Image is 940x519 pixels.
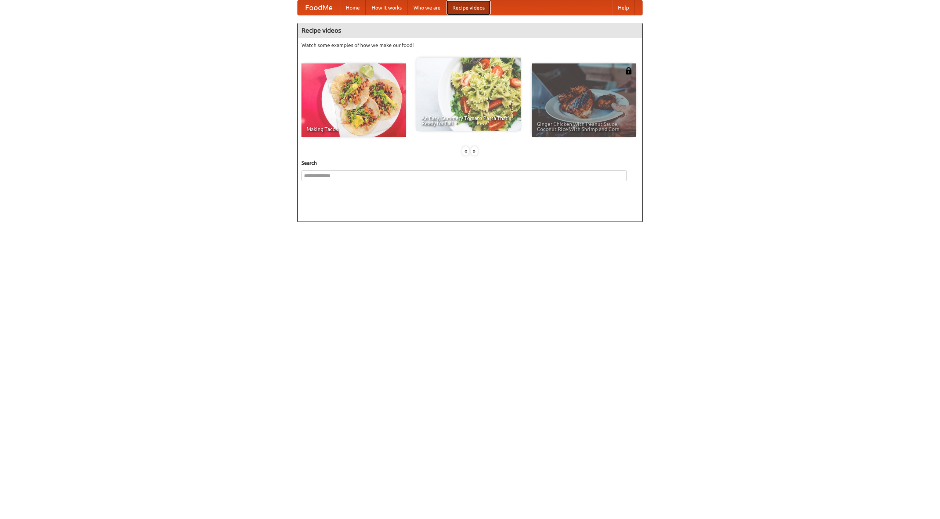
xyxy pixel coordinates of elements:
a: Making Tacos [301,63,406,137]
h5: Search [301,159,639,167]
a: Help [612,0,635,15]
div: « [462,146,469,156]
a: FoodMe [298,0,340,15]
a: How it works [366,0,408,15]
span: Making Tacos [307,127,401,132]
span: An Easy, Summery Tomato Pasta That's Ready for Fall [422,116,516,126]
a: Recipe videos [446,0,491,15]
a: Home [340,0,366,15]
a: Who we are [408,0,446,15]
img: 483408.png [625,67,632,74]
div: » [471,146,478,156]
h4: Recipe videos [298,23,642,38]
p: Watch some examples of how we make our food! [301,41,639,49]
a: An Easy, Summery Tomato Pasta That's Ready for Fall [416,58,521,131]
